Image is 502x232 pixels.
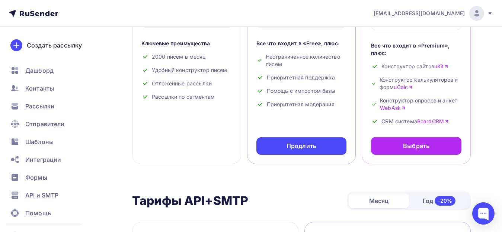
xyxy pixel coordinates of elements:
span: Помощь [25,209,51,218]
div: Приоритетная поддержка [256,74,347,81]
div: -20% [435,196,456,206]
div: Помощь с импортом базы [256,87,347,95]
a: Дашборд [6,63,95,78]
span: Шаблоны [25,137,54,146]
div: Приоритетная модерация [256,101,347,108]
span: Дашборд [25,66,54,75]
span: Конструктор сайтов [381,63,448,70]
span: Контакты [25,84,54,93]
div: 2000 писем в месяц [141,53,232,61]
a: Шаблоны [6,134,95,149]
a: WebAsk [380,104,406,112]
div: Месяц [349,193,409,208]
span: Конструктор опросов и анкет [380,97,461,112]
div: Все что входит в «Free», плюс: [256,40,347,47]
span: Формы [25,173,47,182]
a: BoardCRM [417,118,449,125]
a: Контакты [6,81,95,96]
span: [EMAIL_ADDRESS][DOMAIN_NAME] [374,10,465,17]
div: Выбрать [403,141,429,150]
a: uCalc [394,84,413,91]
a: Рассылки [6,99,95,114]
span: Интеграции [25,155,61,164]
span: Отправители [25,120,65,128]
a: Формы [6,170,95,185]
a: Отправители [6,117,95,131]
span: CRM система [381,118,449,125]
span: Рассылки [25,102,54,111]
div: Ключевые преимущества [141,40,232,47]
div: Рассылки по сегментам [141,93,232,101]
h2: Тарифы API+SMTP [132,193,248,208]
span: API и SMTP [25,191,58,200]
a: [EMAIL_ADDRESS][DOMAIN_NAME] [374,6,493,21]
div: Удобный конструктор писем [141,66,232,74]
a: uKit [434,63,449,70]
div: Неограниченное количество писем [256,53,347,68]
span: Конструктор калькуляторов и форм [380,76,461,91]
div: Все что входит в «Premium», плюс: [371,42,461,57]
div: Создать рассылку [27,41,82,50]
div: Год [409,193,469,209]
div: Продлить [287,142,316,150]
div: Отложенные рассылки [141,80,232,87]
